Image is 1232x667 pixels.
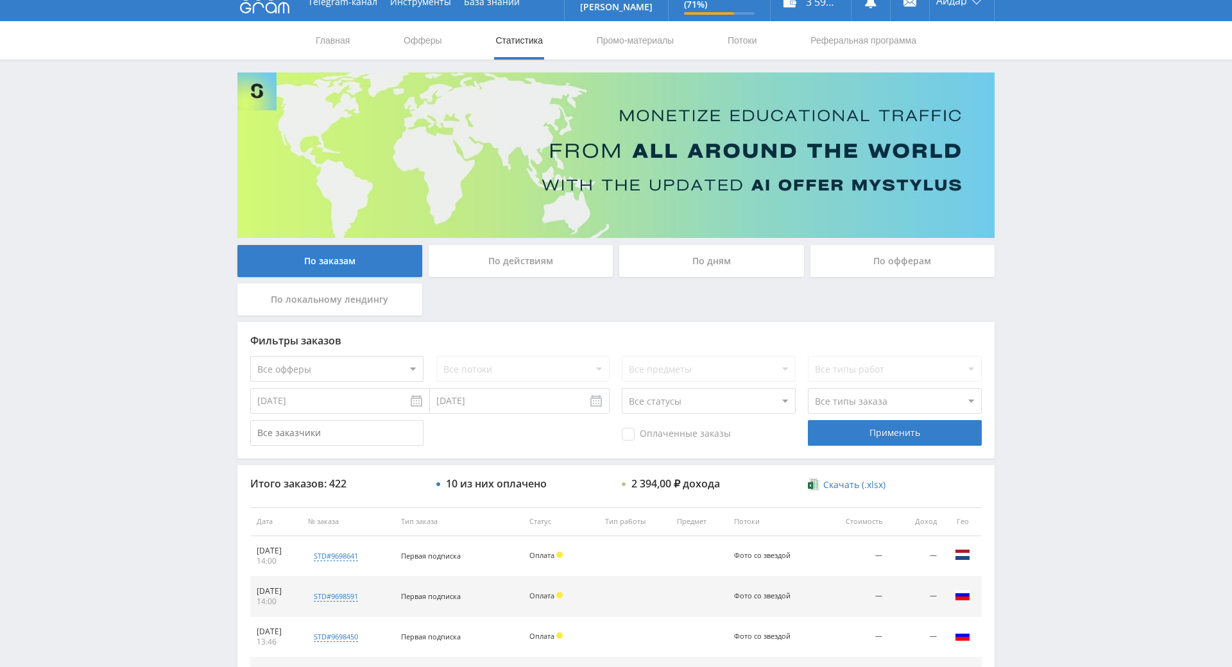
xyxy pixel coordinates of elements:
[556,632,563,639] span: Холд
[631,478,720,489] div: 2 394,00 ₽ дохода
[529,591,554,600] span: Оплата
[401,591,461,601] span: Первая подписка
[250,335,982,346] div: Фильтры заказов
[889,507,943,536] th: Доход
[821,507,888,536] th: Стоимость
[580,2,653,12] p: [PERSON_NAME]
[619,245,804,277] div: По дням
[622,428,731,441] span: Оплаченные заказы
[401,551,461,561] span: Первая подписка
[529,631,554,641] span: Оплата
[302,507,395,536] th: № заказа
[237,72,995,238] img: Banner
[955,547,970,562] img: nld.png
[250,420,424,446] input: Все заказчики
[595,21,675,60] a: Промо-материалы
[943,507,982,536] th: Гео
[734,592,792,600] div: Фото со звездой
[728,507,821,536] th: Потоки
[257,627,295,637] div: [DATE]
[810,245,995,277] div: По офферам
[257,556,295,566] div: 14:00
[808,478,885,491] a: Скачать (.xlsx)
[726,21,758,60] a: Потоки
[556,552,563,558] span: Холд
[250,507,302,536] th: Дата
[808,420,981,446] div: Применить
[808,478,819,491] img: xlsx
[889,577,943,617] td: —
[823,480,886,490] span: Скачать (.xlsx)
[429,245,613,277] div: По действиям
[809,21,918,60] a: Реферальная программа
[314,591,358,602] div: std#9698591
[446,478,547,489] div: 10 из них оплачено
[734,632,792,641] div: Фото со звездой
[257,596,295,607] div: 14:00
[314,632,358,642] div: std#9698450
[401,632,461,641] span: Первая подписка
[734,552,792,560] div: Фото со звездой
[955,587,970,603] img: rus.png
[257,637,295,647] div: 13:46
[494,21,544,60] a: Статистика
[599,507,671,536] th: Тип работы
[237,283,422,316] div: По локальному лендингу
[889,617,943,657] td: —
[821,577,888,617] td: —
[402,21,443,60] a: Офферы
[314,21,351,60] a: Главная
[237,245,422,277] div: По заказам
[889,536,943,577] td: —
[257,546,295,556] div: [DATE]
[821,536,888,577] td: —
[395,507,523,536] th: Тип заказа
[529,550,554,560] span: Оплата
[257,586,295,596] div: [DATE]
[671,507,728,536] th: Предмет
[955,628,970,643] img: rus.png
[314,551,358,561] div: std#9698641
[556,592,563,598] span: Холд
[250,478,424,489] div: Итого заказов: 422
[523,507,599,536] th: Статус
[821,617,888,657] td: —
